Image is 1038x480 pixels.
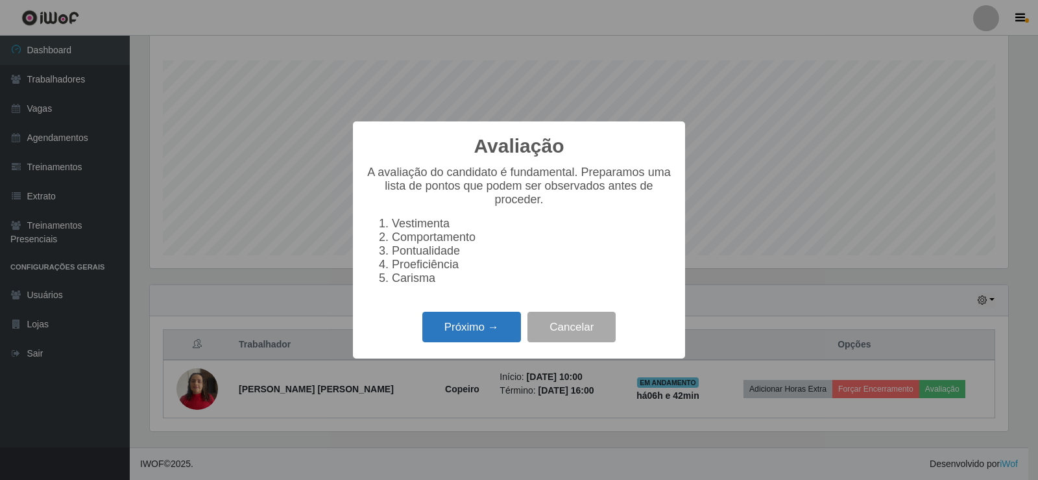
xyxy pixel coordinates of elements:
[474,134,564,158] h2: Avaliação
[366,166,672,207] p: A avaliação do candidato é fundamental. Preparamos uma lista de pontos que podem ser observados a...
[422,312,521,342] button: Próximo →
[392,272,672,285] li: Carisma
[392,244,672,258] li: Pontualidade
[392,217,672,231] li: Vestimenta
[392,231,672,244] li: Comportamento
[392,258,672,272] li: Proeficiência
[527,312,616,342] button: Cancelar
